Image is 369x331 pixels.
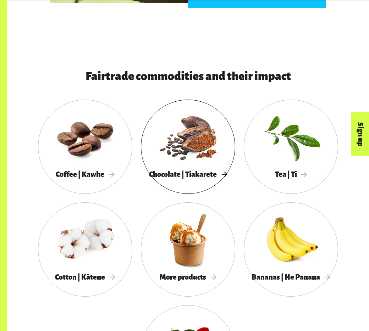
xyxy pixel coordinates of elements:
a: More products [141,202,235,297]
a: Tea | Tī [244,100,338,194]
span: More products [160,273,216,281]
a: Coffee | Kawhe [38,100,132,194]
span: Cotton | Kātene [55,273,115,281]
a: Cotton | Kātene [38,202,132,297]
h3: Fairtrade commodities and their impact [22,70,354,83]
span: Bananas | He Panana [252,273,330,281]
span: Coffee | Kawhe [56,170,115,178]
span: Tea | Tī [275,170,307,178]
a: Bananas | He Panana [244,202,338,297]
span: Chocolate | Tiakarete [149,170,227,178]
a: Chocolate | Tiakarete [141,100,235,194]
